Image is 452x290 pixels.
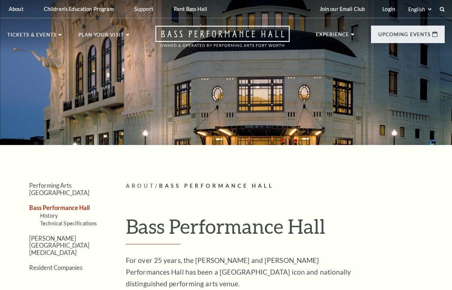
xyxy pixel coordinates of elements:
p: Tickets & Events [7,33,57,41]
p: Experience [316,32,349,41]
p: Upcoming Events [378,32,430,41]
a: Performing Arts [GEOGRAPHIC_DATA] [29,182,89,196]
a: [PERSON_NAME][GEOGRAPHIC_DATA][MEDICAL_DATA] [29,235,89,256]
p: Plan Your Visit [78,33,124,41]
p: About [9,6,23,12]
span: About [126,183,155,189]
span: Bass Performance Hall [159,183,274,189]
select: Select: [407,6,433,13]
a: Bass Performance Hall [29,204,90,211]
p: Rent Bass Hall [174,6,207,12]
p: Children's Education Program [44,6,114,12]
p: For over 25 years, the [PERSON_NAME] and [PERSON_NAME] Performances Hall has been a [GEOGRAPHIC_D... [126,255,363,290]
a: Resident Companies [29,264,82,271]
a: Technical Specifications [40,220,97,226]
a: History [40,213,58,219]
p: Support [134,6,153,12]
p: / [126,182,445,191]
h1: Bass Performance Hall [126,214,445,244]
